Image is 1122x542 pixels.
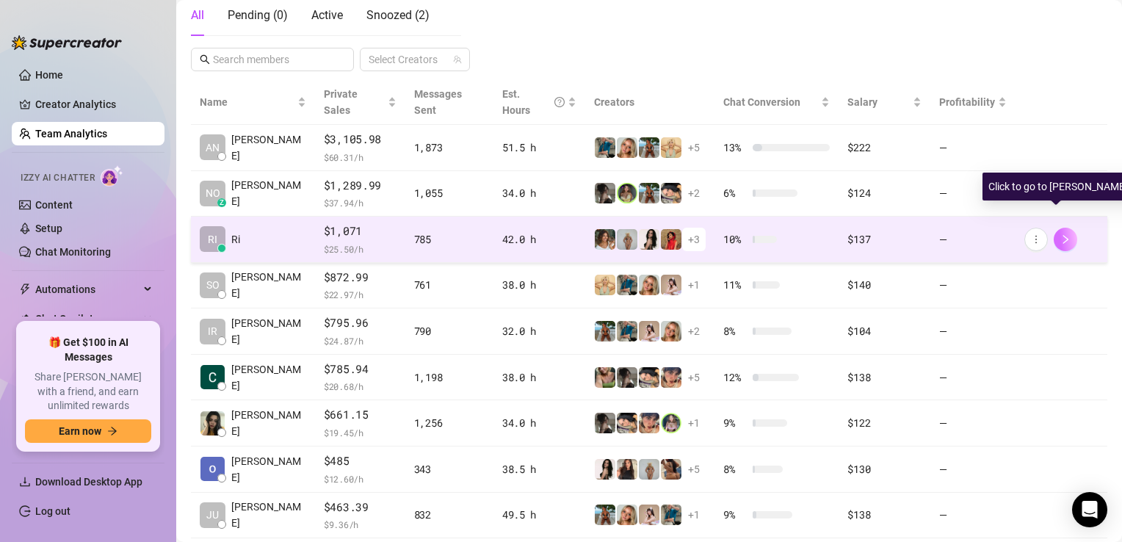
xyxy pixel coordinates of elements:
img: Chat Copilot [19,314,29,324]
div: $222 [847,140,922,156]
img: daiisyjane [617,367,637,388]
span: $ 24.87 /h [324,333,397,348]
span: Chat Conversion [723,96,800,108]
img: Cara [661,321,681,342]
span: [PERSON_NAME] [231,407,306,439]
img: Barbi [639,459,659,480]
img: daiisyjane [595,413,615,433]
span: 11 % [723,277,747,293]
span: 9 % [723,415,747,431]
span: RI [208,231,217,247]
span: [PERSON_NAME] [231,361,306,394]
img: Libby [639,183,659,203]
img: Libby [639,137,659,158]
img: Cara [639,275,659,295]
button: Earn nowarrow-right [25,419,151,443]
span: Earn now [59,425,101,437]
span: $ 12.60 /h [324,471,397,486]
span: + 5 [688,369,700,386]
div: $140 [847,277,922,293]
td: — [930,125,1016,171]
span: + 2 [688,185,700,201]
a: Content [35,199,73,211]
img: jadesummersss [617,183,637,203]
img: ChloeLove [639,229,659,250]
span: + 3 [688,231,700,247]
div: All [191,7,204,24]
div: 1,055 [414,185,485,201]
td: — [930,263,1016,309]
span: $ 19.45 /h [324,425,397,440]
span: NO [206,185,220,201]
div: 1,198 [414,369,485,386]
input: Search members [213,51,333,68]
span: [PERSON_NAME] [231,131,306,164]
img: dreamsofleana [595,367,615,388]
span: $ 37.94 /h [324,195,397,210]
div: 832 [414,507,485,523]
span: $ 60.31 /h [324,150,397,165]
span: [PERSON_NAME] [231,177,306,209]
span: $1,071 [324,223,397,240]
span: 8 % [723,323,747,339]
img: AI Chatter [101,165,123,187]
img: Harley [661,183,681,203]
div: 790 [414,323,485,339]
img: Joy Gabrielle P… [200,411,225,436]
div: 38.5 h [502,461,577,477]
img: anaxmei [639,321,659,342]
span: + 5 [688,461,700,477]
span: + 1 [688,277,700,293]
div: Open Intercom Messenger [1072,492,1107,527]
span: right [1060,234,1071,245]
span: Private Sales [324,88,358,116]
div: Est. Hours [502,86,565,118]
img: Actually.Maria [661,137,681,158]
img: anaxmei [639,505,659,525]
div: 1,256 [414,415,485,431]
span: $3,105.98 [324,131,397,148]
span: Share [PERSON_NAME] with a friend, and earn unlimited rewards [25,370,151,413]
span: Profitability [939,96,995,108]
span: $872.99 [324,269,397,286]
span: Salary [847,96,877,108]
span: + 1 [688,415,700,431]
img: bonnierides [639,413,659,433]
div: 34.0 h [502,185,577,201]
span: $785.94 [324,361,397,378]
img: Harley [617,413,637,433]
span: + 2 [688,323,700,339]
img: anaxmei [661,275,681,295]
span: Name [200,94,294,110]
td: — [930,493,1016,539]
span: Izzy AI Chatter [21,171,95,185]
span: Automations [35,278,140,301]
img: Cara [617,505,637,525]
img: diandradelgado [617,459,637,480]
span: download [19,476,31,488]
span: search [200,54,210,65]
div: 343 [414,461,485,477]
div: 32.0 h [502,323,577,339]
div: z [217,198,226,207]
img: Cara [617,137,637,158]
span: [PERSON_NAME] [231,315,306,347]
div: $138 [847,369,922,386]
img: Eavnc [661,505,681,525]
img: Harley [639,367,659,388]
th: Creators [585,80,714,125]
div: $122 [847,415,922,431]
a: Setup [35,223,62,234]
img: queendlish [661,459,681,480]
div: $138 [847,507,922,523]
img: daiisyjane [595,183,615,203]
span: + 1 [688,507,700,523]
a: Home [35,69,63,81]
td: — [930,308,1016,355]
span: arrow-right [107,426,117,436]
div: $137 [847,231,922,247]
th: Name [191,80,315,125]
img: logo-BBDzfeDw.svg [12,35,122,50]
a: Creator Analytics [35,93,153,116]
td: — [930,400,1016,447]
